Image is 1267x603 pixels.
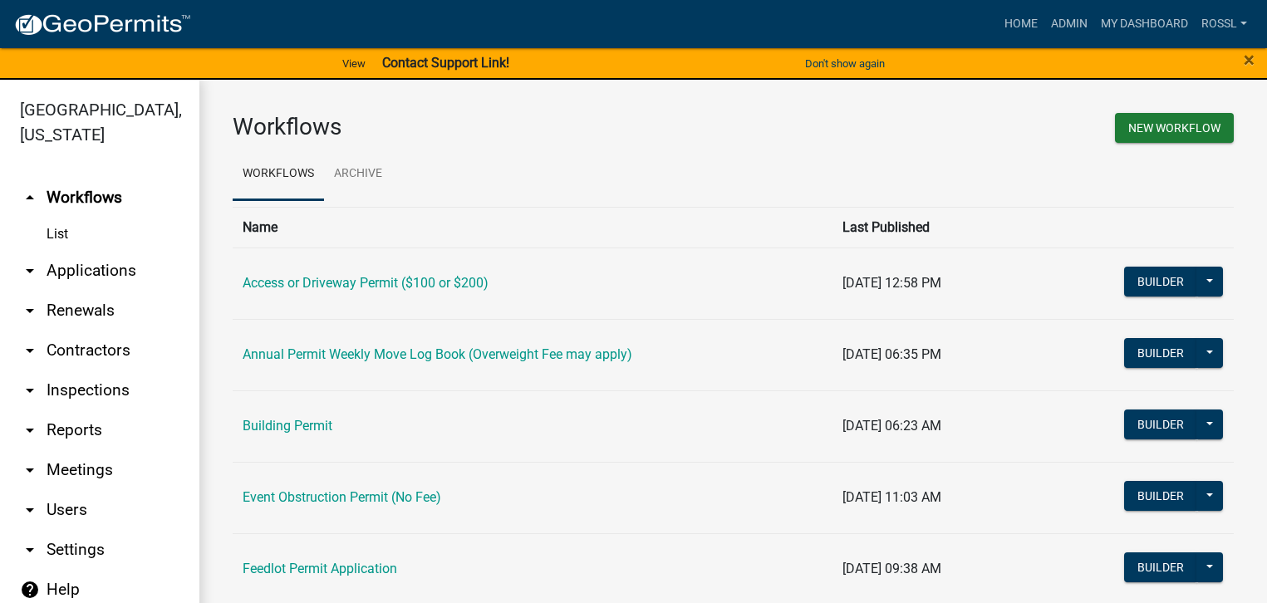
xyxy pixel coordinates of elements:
a: View [336,50,372,77]
i: arrow_drop_down [20,420,40,440]
i: arrow_drop_up [20,188,40,208]
button: Don't show again [798,50,891,77]
th: Name [233,207,832,248]
button: Builder [1124,481,1197,511]
button: New Workflow [1115,113,1234,143]
button: Builder [1124,267,1197,297]
a: RossL [1195,8,1254,40]
i: arrow_drop_down [20,500,40,520]
i: help [20,580,40,600]
i: arrow_drop_down [20,540,40,560]
button: Close [1244,50,1255,70]
button: Builder [1124,552,1197,582]
h3: Workflows [233,113,721,141]
i: arrow_drop_down [20,261,40,281]
a: My Dashboard [1094,8,1195,40]
a: Access or Driveway Permit ($100 or $200) [243,275,489,291]
button: Builder [1124,409,1197,439]
span: [DATE] 09:38 AM [842,561,941,576]
a: Home [998,8,1044,40]
a: Event Obstruction Permit (No Fee) [243,489,441,505]
span: [DATE] 06:35 PM [842,346,941,362]
span: [DATE] 12:58 PM [842,275,941,291]
a: Admin [1044,8,1094,40]
a: Feedlot Permit Application [243,561,397,576]
i: arrow_drop_down [20,460,40,480]
a: Building Permit [243,418,332,434]
button: Builder [1124,338,1197,368]
span: [DATE] 06:23 AM [842,418,941,434]
th: Last Published [832,207,1089,248]
span: [DATE] 11:03 AM [842,489,941,505]
a: Workflows [233,148,324,201]
span: × [1244,48,1255,71]
a: Archive [324,148,392,201]
i: arrow_drop_down [20,301,40,321]
strong: Contact Support Link! [382,55,509,71]
i: arrow_drop_down [20,380,40,400]
i: arrow_drop_down [20,341,40,360]
a: Annual Permit Weekly Move Log Book (Overweight Fee may apply) [243,346,632,362]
